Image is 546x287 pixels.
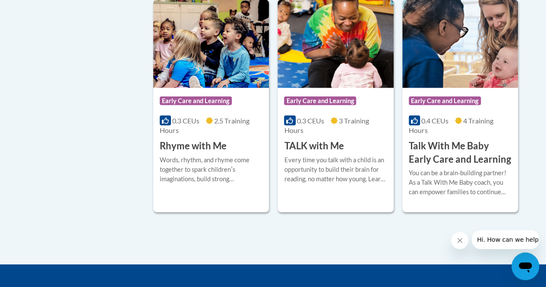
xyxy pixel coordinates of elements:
[409,117,493,134] span: 4 Training Hours
[160,155,262,184] div: Words, rhythm, and rhyme come together to spark childrenʹs imaginations, build strong relationshi...
[472,230,539,249] iframe: Message from company
[511,252,539,280] iframe: Button to launch messaging window
[160,117,249,134] span: 2.5 Training Hours
[297,117,324,125] span: 0.3 CEUs
[421,117,448,125] span: 0.4 CEUs
[160,97,232,105] span: Early Care and Learning
[284,117,369,134] span: 3 Training Hours
[409,139,511,166] h3: Talk With Me Baby Early Care and Learning
[284,139,344,153] h3: TALK with Me
[284,155,387,184] div: Every time you talk with a child is an opportunity to build their brain for reading, no matter ho...
[284,97,356,105] span: Early Care and Learning
[409,97,481,105] span: Early Care and Learning
[5,6,70,13] span: Hi. How can we help?
[160,139,227,153] h3: Rhyme with Me
[409,168,511,197] div: You can be a brain-building partner! As a Talk With Me Baby coach, you can empower families to co...
[172,117,199,125] span: 0.3 CEUs
[451,232,468,249] iframe: Close message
